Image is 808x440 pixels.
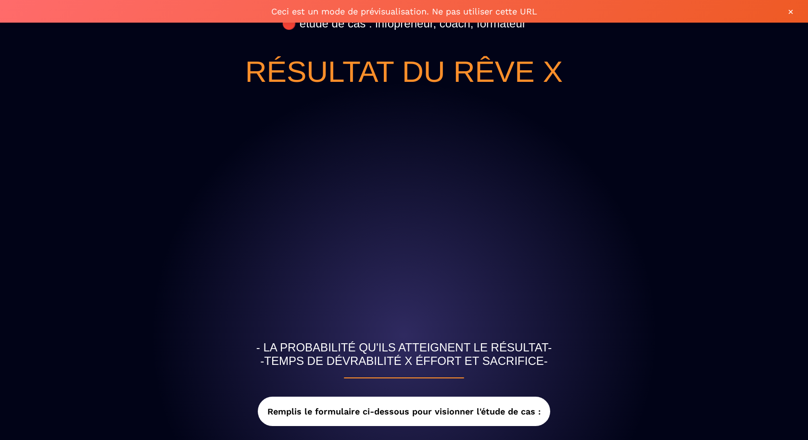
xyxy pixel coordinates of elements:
[783,4,798,19] button: ×
[195,336,613,373] h2: - LA PROBABILITÉ QU'ILS ATTEIGNENT LE RÉSULTAT- -TEMPS DE DÉVRABILITÉ X ÉFFORT ET SACRIFICE-
[10,6,798,16] span: Ceci est un mode de prévisualisation. Ne pas utiliser cette URL
[258,397,550,426] span: Remplis le formulaire ci-dessous pour visionner l'étude de cas :
[195,50,613,93] h1: Résultat du rêve x
[195,12,613,35] h2: 🔴 étude de cas : infopreneur, coach, formateur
